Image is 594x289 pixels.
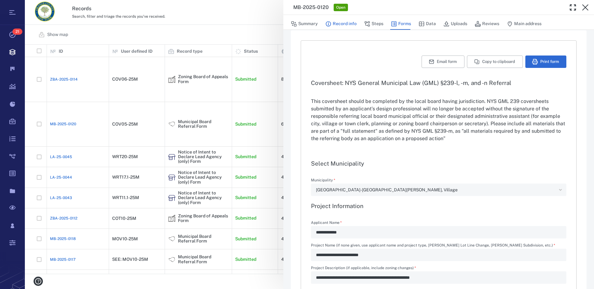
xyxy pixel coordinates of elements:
p: This coversheet should be completed by the local board having jurisdiction. NYS GML 239 covershee... [311,98,566,142]
div: Project Name (if none given, use applicant name and project type, e.g. Smith Lot Line Change, Jon... [311,249,566,261]
button: Email form [422,56,464,68]
button: Toggle Fullscreen [567,1,579,14]
label: Project Description (if applicable, include zoning changes) [311,266,566,271]
label: Applicant Name [311,221,566,226]
button: Record info [325,18,357,30]
div: Project Description (if applicable, include zoning changes) [311,271,566,284]
div: [GEOGRAPHIC_DATA]-[GEOGRAPHIC_DATA][PERSON_NAME], Village [316,186,556,193]
button: Print form [525,56,566,68]
button: Copy to clipboard [467,56,523,68]
h3: Coversheet: NYS General Municipal Law (GML) §239-l, -m, and -n Referral [311,79,566,87]
div: Applicant Name [311,226,566,238]
label: Municipality [311,178,566,184]
h3: Project Information [311,202,566,210]
button: Main address [507,18,541,30]
div: Municipality [311,184,566,196]
button: Summary [291,18,318,30]
button: Uploads [443,18,467,30]
h3: MB-2025-0120 [293,4,329,11]
button: Data [418,18,436,30]
h3: Select Municipality [311,160,566,167]
button: Close [579,1,592,14]
button: Steps [364,18,383,30]
button: Reviews [475,18,499,30]
button: Forms [391,18,411,30]
label: Project Name (if none given, use applicant name and project type, [PERSON_NAME] Lot Line Change, ... [311,243,566,249]
span: 21 [12,29,22,35]
span: Help [14,4,27,10]
span: Open [335,5,347,10]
